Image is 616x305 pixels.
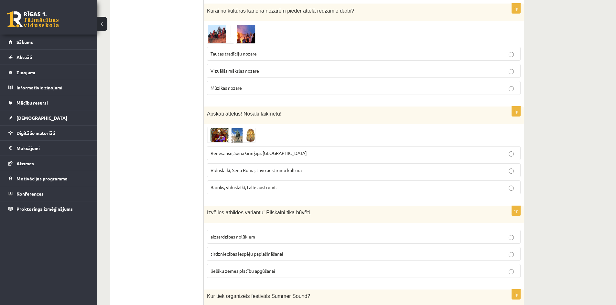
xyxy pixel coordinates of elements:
[512,3,521,14] p: 1p
[211,85,242,91] span: Mūzikas nozare
[16,130,55,136] span: Digitālie materiāli
[8,156,89,171] a: Atzīmes
[509,69,514,74] input: Vizuālās mākslas nozare
[7,11,59,27] a: Rīgas 1. Tālmācības vidusskola
[16,115,67,121] span: [DEMOGRAPHIC_DATA]
[211,51,257,56] span: Tautas tradīciju nozare
[509,86,514,91] input: Mūzikas nozare
[509,168,514,174] input: Viduslaiki, Senā Roma, tuvo austrumu kultūra
[16,65,89,80] legend: Ziņojumi
[8,65,89,80] a: Ziņojumi
[16,191,44,197] span: Konferences
[16,160,34,166] span: Atzīmes
[207,293,310,299] span: Kur tiek organizēts festivāls Summer Sound?
[8,110,89,125] a: [DEMOGRAPHIC_DATA]
[8,80,89,95] a: Informatīvie ziņojumi
[8,35,89,49] a: Sākums
[211,268,275,274] span: lielāku zemes platību apgūšanai
[512,289,521,300] p: 1p
[512,206,521,216] p: 1p
[8,126,89,140] a: Digitālie materiāli
[207,8,354,14] span: Kurai no kultūras kanona nozarēm pieder attēlā redzamie darbi?
[16,39,33,45] span: Sākums
[207,210,313,215] span: Izvēlies atbildes variantu! Pilskalni tika būvēti..
[16,206,73,212] span: Proktoringa izmēģinājums
[8,50,89,65] a: Aktuāli
[8,201,89,216] a: Proktoringa izmēģinājums
[211,167,302,173] span: Viduslaiki, Senā Roma, tuvo austrumu kultūra
[509,151,514,157] input: Renesanse, Senā Grieķija, [GEOGRAPHIC_DATA]
[211,184,276,190] span: Baroks, viduslaiki, tālie austrumi.
[16,54,32,60] span: Aktuāli
[207,25,255,44] img: Ekr%C4%81nuz%C5%86%C4%93mums_2024-07-24_223245.png
[8,186,89,201] a: Konferences
[509,269,514,274] input: lielāku zemes platību apgūšanai
[211,251,283,257] span: tirdzniecības iespēju paplašināšanai
[211,68,259,74] span: Vizuālās mākslas nozare
[16,80,89,95] legend: Informatīvie ziņojumi
[509,186,514,191] input: Baroks, viduslaiki, tālie austrumi.
[211,234,255,239] span: aizsardzības nolūkiem
[16,100,48,106] span: Mācību resursi
[509,252,514,257] input: tirdzniecības iespēju paplašināšanai
[207,111,281,117] span: Apskati attēlus! Nosaki laikmetu!
[512,106,521,117] p: 1p
[8,95,89,110] a: Mācību resursi
[509,52,514,57] input: Tautas tradīciju nozare
[509,235,514,240] input: aizsardzības nolūkiem
[8,141,89,156] a: Maksājumi
[16,141,89,156] legend: Maksājumi
[207,127,255,143] img: Ekr%C4%81nuz%C5%86%C4%93mums_2024-07-24_222010.png
[211,150,307,156] span: Renesanse, Senā Grieķija, [GEOGRAPHIC_DATA]
[8,171,89,186] a: Motivācijas programma
[16,176,68,181] span: Motivācijas programma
